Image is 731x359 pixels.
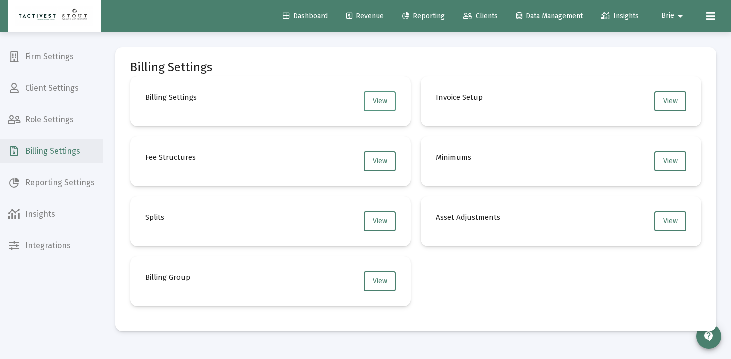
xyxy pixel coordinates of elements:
[394,6,453,26] a: Reporting
[130,62,212,72] mat-card-title: Billing Settings
[373,277,387,285] span: View
[455,6,506,26] a: Clients
[373,217,387,225] span: View
[275,6,336,26] a: Dashboard
[145,151,196,163] h4: Fee Structures
[516,12,583,20] span: Data Management
[436,91,483,103] h4: Invoice Setup
[145,271,190,283] h4: Billing Group
[674,6,686,26] mat-icon: arrow_drop_down
[364,211,396,231] button: View
[145,211,164,223] h4: Splits
[436,211,500,223] h4: Asset Adjustments
[663,157,678,165] span: View
[663,217,678,225] span: View
[654,91,686,111] button: View
[663,97,678,105] span: View
[463,12,498,20] span: Clients
[15,6,93,26] img: Dashboard
[338,6,392,26] a: Revenue
[661,12,674,20] span: Brie
[373,97,387,105] span: View
[654,151,686,171] button: View
[601,12,639,20] span: Insights
[649,6,698,26] button: Brie
[283,12,328,20] span: Dashboard
[436,151,471,163] h4: Minimums
[593,6,647,26] a: Insights
[145,91,197,103] h4: Billing Settings
[654,211,686,231] button: View
[373,157,387,165] span: View
[508,6,591,26] a: Data Management
[364,271,396,291] button: View
[364,91,396,111] button: View
[346,12,384,20] span: Revenue
[402,12,445,20] span: Reporting
[364,151,396,171] button: View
